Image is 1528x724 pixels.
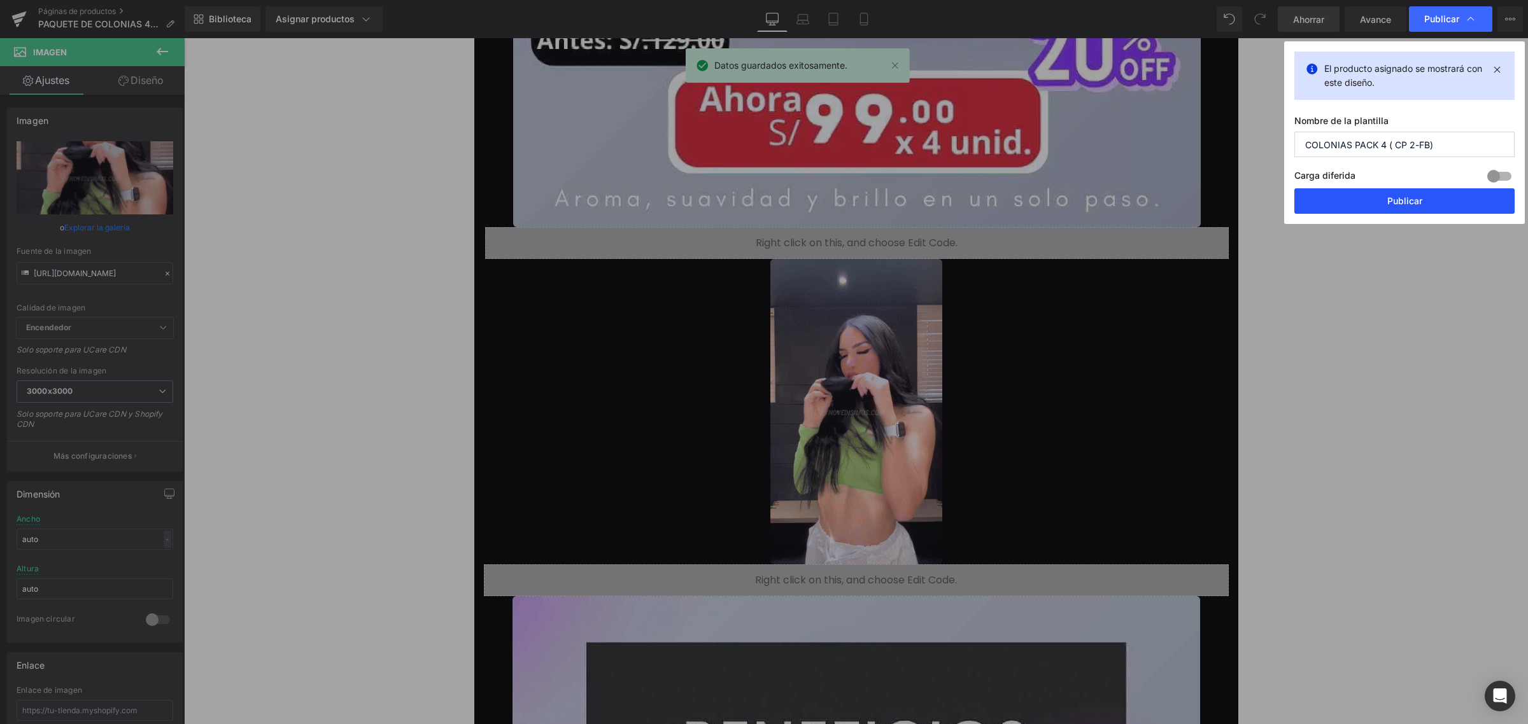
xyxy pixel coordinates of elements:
font: Carga diferida [1294,170,1355,181]
font: Nombre de la plantilla [1294,115,1389,126]
font: El producto asignado se mostrará con este diseño. [1324,63,1482,88]
div: Abrir Intercom Messenger [1485,681,1515,711]
font: Publicar [1424,13,1459,24]
button: Publicar [1294,188,1515,214]
font: Publicar [1387,195,1422,206]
